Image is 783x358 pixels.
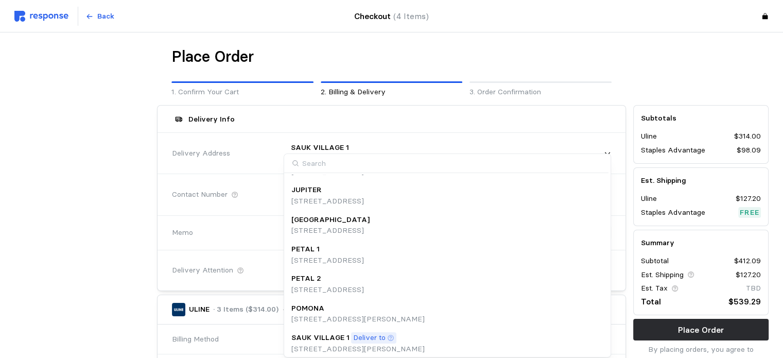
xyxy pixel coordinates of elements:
[641,283,668,294] p: Est. Tax
[641,131,657,142] p: Uline
[641,113,761,124] h5: Subtotals
[171,47,254,67] h1: Place Order
[291,344,425,355] p: [STREET_ADDRESS][PERSON_NAME]
[213,304,279,315] p: · 3 Items ($314.00)
[728,295,761,308] p: $539.29
[641,175,761,186] h5: Est. Shipping
[172,334,219,345] span: Billing Method
[291,225,370,236] p: [STREET_ADDRESS]
[321,87,462,98] p: 2. Billing & Delivery
[641,207,705,218] p: Staples Advantage
[641,269,684,281] p: Est. Shipping
[641,193,657,204] p: Uline
[80,7,120,26] button: Back
[172,148,230,159] span: Delivery Address
[171,87,313,98] p: 1. Confirm Your Cart
[736,193,761,204] p: $127.20
[291,214,370,226] p: [GEOGRAPHIC_DATA]
[641,255,669,267] p: Subtotal
[291,255,364,266] p: [STREET_ADDRESS]
[393,11,429,21] span: (4 Items)
[641,295,661,308] p: Total
[469,87,611,98] p: 3. Order Confirmation
[291,332,350,344] p: SAUK VILLAGE 1
[188,114,235,125] h5: Delivery Info
[641,237,761,248] h5: Summary
[737,145,761,156] p: $98.09
[291,273,321,284] p: PETAL 2
[172,265,233,276] span: Delivery Attention
[14,11,68,22] img: svg%3e
[291,142,349,154] p: SAUK VILLAGE 1
[740,207,759,218] p: Free
[97,11,114,22] p: Back
[354,10,429,23] h4: Checkout
[291,244,320,255] p: PETAL 1
[284,154,608,173] input: Search
[291,196,364,207] p: [STREET_ADDRESS]
[734,255,761,267] p: $412.09
[353,332,386,344] p: Deliver to
[291,184,322,196] p: JUPITER
[633,319,769,340] button: Place Order
[291,303,324,314] p: POMONA
[291,314,425,325] p: [STREET_ADDRESS][PERSON_NAME]
[734,131,761,142] p: $314.00
[746,283,761,294] p: TBD
[736,269,761,281] p: $127.20
[678,323,724,336] p: Place Order
[641,145,705,156] p: Staples Advantage
[172,189,228,200] span: Contact Number
[172,227,193,238] span: Memo
[291,284,364,296] p: [STREET_ADDRESS]
[158,295,625,324] button: ULINE· 3 Items ($314.00)Requires ApprovalBB
[189,304,210,315] p: ULINE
